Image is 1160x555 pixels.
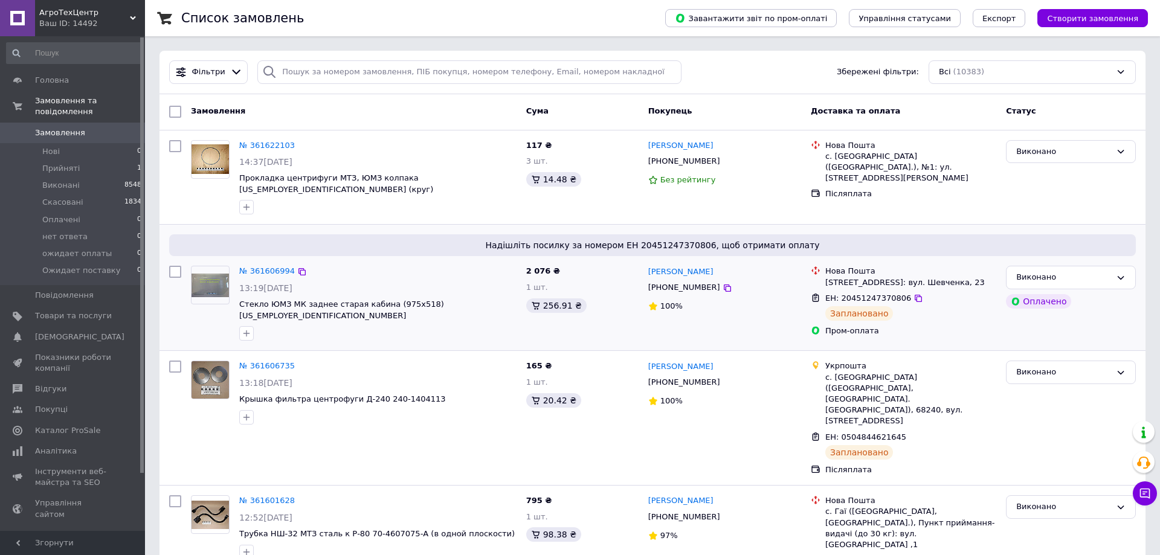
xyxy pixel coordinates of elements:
span: [DEMOGRAPHIC_DATA] [35,332,124,342]
span: 1 [137,163,141,174]
button: Експорт [973,9,1026,27]
div: Виконано [1016,146,1111,158]
span: 14:37[DATE] [239,157,292,167]
span: 8548 [124,180,141,191]
input: Пошук [6,42,143,64]
span: Замовлення [191,106,245,115]
div: Виконано [1016,366,1111,379]
span: Показники роботи компанії [35,352,112,374]
div: Післяплата [825,464,996,475]
span: [PHONE_NUMBER] [648,283,720,292]
span: Створити замовлення [1047,14,1138,23]
span: 97% [660,531,678,540]
span: Повідомлення [35,290,94,301]
span: Виконані [42,180,80,191]
div: Післяплата [825,188,996,199]
span: Покупець [648,106,692,115]
a: № 361606994 [239,266,295,275]
a: Стекло ЮМЗ МК заднее старая кабина (975х518) [US_EMPLOYER_IDENTIFICATION_NUMBER] [239,300,444,320]
div: 98.38 ₴ [526,527,581,542]
span: 1834 [124,197,141,208]
div: Заплановано [825,306,894,321]
div: [STREET_ADDRESS]: вул. Шевченка, 23 [825,277,996,288]
a: Фото товару [191,140,230,179]
button: Управління статусами [849,9,961,27]
span: Покупці [35,404,68,415]
span: Фільтри [192,66,225,78]
button: Створити замовлення [1037,9,1148,27]
a: Фото товару [191,495,230,534]
span: 117 ₴ [526,141,552,150]
span: Гаманець компанії [35,530,112,551]
span: (10383) [953,67,985,76]
span: Замовлення та повідомлення [35,95,145,117]
a: № 361606735 [239,361,295,370]
h1: Список замовлень [181,11,304,25]
span: Каталог ProSale [35,425,100,436]
div: Укрпошта [825,361,996,371]
div: с. [GEOGRAPHIC_DATA] ([GEOGRAPHIC_DATA].), №1: ул. [STREET_ADDRESS][PERSON_NAME] [825,151,996,184]
span: 165 ₴ [526,361,552,370]
div: Нова Пошта [825,266,996,277]
span: Скасовані [42,197,83,208]
img: Фото товару [192,361,229,399]
a: № 361622103 [239,141,295,150]
a: Прокладка центрифуги МТЗ, ЮМЗ колпака [US_EMPLOYER_IDENTIFICATION_NUMBER] (круг) [239,173,433,194]
span: 3 шт. [526,156,548,165]
span: 12:52[DATE] [239,513,292,522]
span: [PHONE_NUMBER] [648,512,720,521]
a: [PERSON_NAME] [648,495,714,507]
div: 20.42 ₴ [526,393,581,408]
div: Нова Пошта [825,140,996,151]
span: 2 076 ₴ [526,266,560,275]
span: нет ответа [42,231,88,242]
a: Створити замовлення [1025,13,1148,22]
span: 795 ₴ [526,496,552,505]
span: Прийняті [42,163,80,174]
span: 0 [137,231,141,242]
img: Фото товару [192,144,229,175]
a: Крышка фильтра центрофуги Д-240 240-1404113 [239,394,446,403]
span: Нові [42,146,60,157]
div: Заплановано [825,445,894,460]
div: Оплачено [1006,294,1071,309]
a: № 361601628 [239,496,295,505]
span: Управління статусами [859,14,951,23]
span: 100% [660,301,683,310]
img: Фото товару [192,274,229,297]
span: 0 [137,214,141,225]
div: 256.91 ₴ [526,298,587,313]
span: 13:18[DATE] [239,378,292,388]
a: Фото товару [191,266,230,304]
span: 13:19[DATE] [239,283,292,293]
span: 100% [660,396,683,405]
img: Фото товару [192,501,229,529]
span: Всі [939,66,951,78]
span: Ожидает поставку [42,265,120,276]
button: Завантажити звіт по пром-оплаті [665,9,837,27]
div: с. Гаї ([GEOGRAPHIC_DATA], [GEOGRAPHIC_DATA].), Пункт приймання-видачі (до 30 кг): вул. [GEOGRAPH... [825,506,996,550]
span: 0 [137,146,141,157]
span: Статус [1006,106,1036,115]
div: Ваш ID: 14492 [39,18,145,29]
a: Фото товару [191,361,230,399]
span: Cума [526,106,549,115]
span: [PHONE_NUMBER] [648,156,720,165]
span: Збережені фільтри: [837,66,919,78]
span: 0 [137,265,141,276]
span: 1 шт. [526,377,548,387]
span: Завантажити звіт по пром-оплаті [675,13,827,24]
span: ЕН: 20451247370806 [825,294,911,303]
div: Нова Пошта [825,495,996,506]
div: Виконано [1016,501,1111,513]
span: Інструменти веб-майстра та SEO [35,466,112,488]
a: Трубка НШ-32 МТЗ сталь к Р-80 70-4607075-А (в одной плоскости) [239,529,515,538]
span: [PHONE_NUMBER] [648,377,720,387]
span: 0 [137,248,141,259]
span: 1 шт. [526,512,548,521]
span: Товари та послуги [35,310,112,321]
